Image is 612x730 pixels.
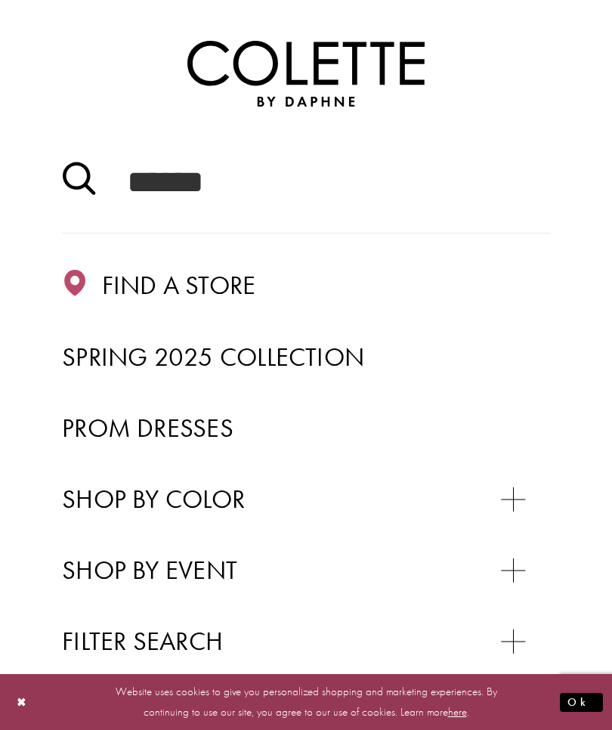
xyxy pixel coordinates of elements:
[62,131,550,234] input: Search
[62,131,550,234] div: Search form
[62,411,233,444] span: Prom Dresses
[62,407,550,449] a: Prom Dresses
[62,340,364,373] span: Spring 2025 Collection
[9,689,35,716] button: Close Dialog
[102,268,256,302] span: Find a store
[109,682,503,722] p: Website uses cookies to give you personalized shopping and marketing experiences. By continuing t...
[187,41,424,106] a: Colette by Daphne Homepage
[62,264,550,306] a: Find a store
[187,41,424,106] img: Colette by Daphne
[62,336,550,378] a: Spring 2025 Collection
[62,156,95,208] button: Submit Search
[560,693,603,712] button: Submit Dialog
[448,704,467,719] a: here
